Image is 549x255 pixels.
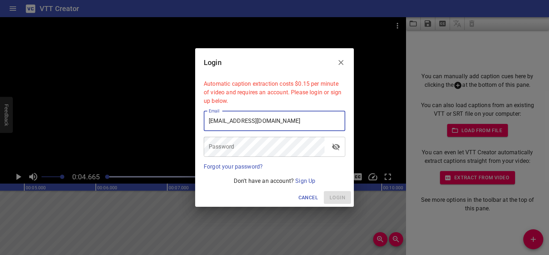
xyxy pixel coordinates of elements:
button: Close [332,54,350,71]
a: Sign Up [295,177,315,184]
a: Forgot your password? [204,163,263,170]
span: Cancel [298,193,318,202]
button: toggle password visibility [327,138,345,155]
h6: Login [204,57,222,68]
p: Don't have an account? [204,177,345,185]
button: Cancel [296,191,321,204]
span: Please enter your email and password above. [324,191,351,204]
p: Automatic caption extraction costs $0.15 per minute of video and requires an account. Please logi... [204,80,345,105]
